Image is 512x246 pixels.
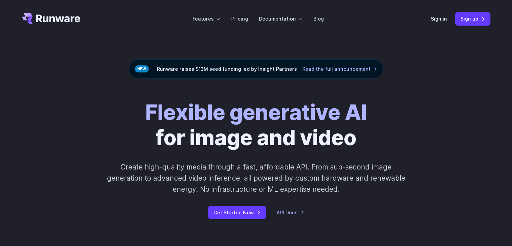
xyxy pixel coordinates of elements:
[231,15,248,23] a: Pricing
[313,15,324,23] a: Blog
[129,59,383,79] div: Runware raises $13M seed funding led by Insight Partners
[22,13,80,24] a: Go to /
[259,15,303,23] label: Documentation
[193,15,220,23] label: Features
[145,100,367,125] strong: Flexible generative AI
[277,209,304,216] a: API Docs
[106,161,406,195] p: Create high-quality media through a fast, affordable API. From sub-second image generation to adv...
[431,15,447,23] a: Sign in
[145,100,367,151] h1: for image and video
[455,12,490,25] a: Sign up
[302,65,377,73] a: Read the full announcement
[208,206,266,219] a: Get Started Now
